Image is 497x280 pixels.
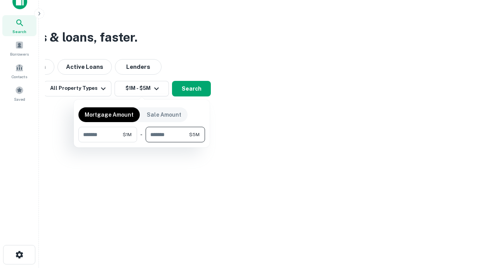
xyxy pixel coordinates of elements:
[458,218,497,255] iframe: Chat Widget
[189,131,200,138] span: $5M
[140,127,142,142] div: -
[85,110,134,119] p: Mortgage Amount
[147,110,181,119] p: Sale Amount
[123,131,132,138] span: $1M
